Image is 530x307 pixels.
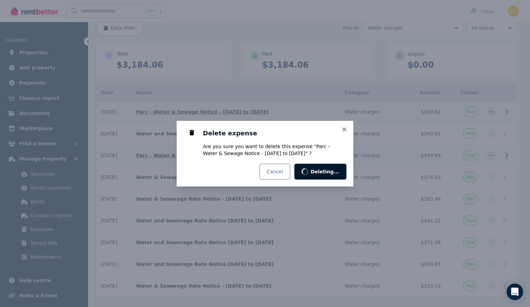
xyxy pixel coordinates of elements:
[259,164,290,180] button: Cancel
[311,168,339,175] span: Deleting...
[294,164,346,180] button: Deleting...
[507,284,523,300] div: Open Intercom Messenger
[203,143,345,157] p: Are you sure you want to delete this expense " Parc - Water & Sewage Notice - [DATE] to [DATE] " ?
[203,129,345,137] h3: Delete expense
